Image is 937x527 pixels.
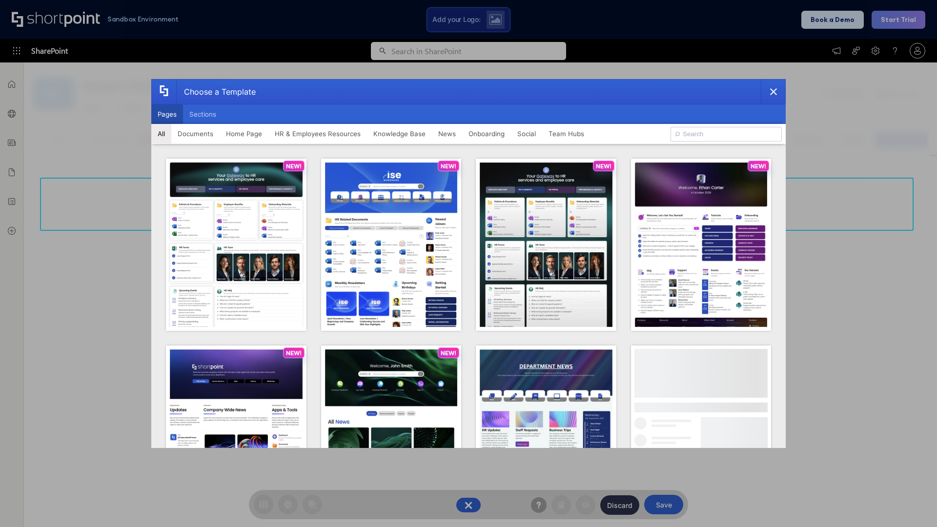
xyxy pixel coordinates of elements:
[441,349,456,357] p: NEW!
[432,124,462,143] button: News
[286,162,302,170] p: NEW!
[888,480,937,527] iframe: Chat Widget
[151,79,786,448] div: template selector
[268,124,367,143] button: HR & Employees Resources
[542,124,591,143] button: Team Hubs
[151,104,183,124] button: Pages
[183,104,223,124] button: Sections
[511,124,542,143] button: Social
[220,124,268,143] button: Home Page
[751,162,766,170] p: NEW!
[441,162,456,170] p: NEW!
[171,124,220,143] button: Documents
[176,80,256,104] div: Choose a Template
[462,124,511,143] button: Onboarding
[151,124,171,143] button: All
[596,162,611,170] p: NEW!
[671,127,782,142] input: Search
[286,349,302,357] p: NEW!
[367,124,432,143] button: Knowledge Base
